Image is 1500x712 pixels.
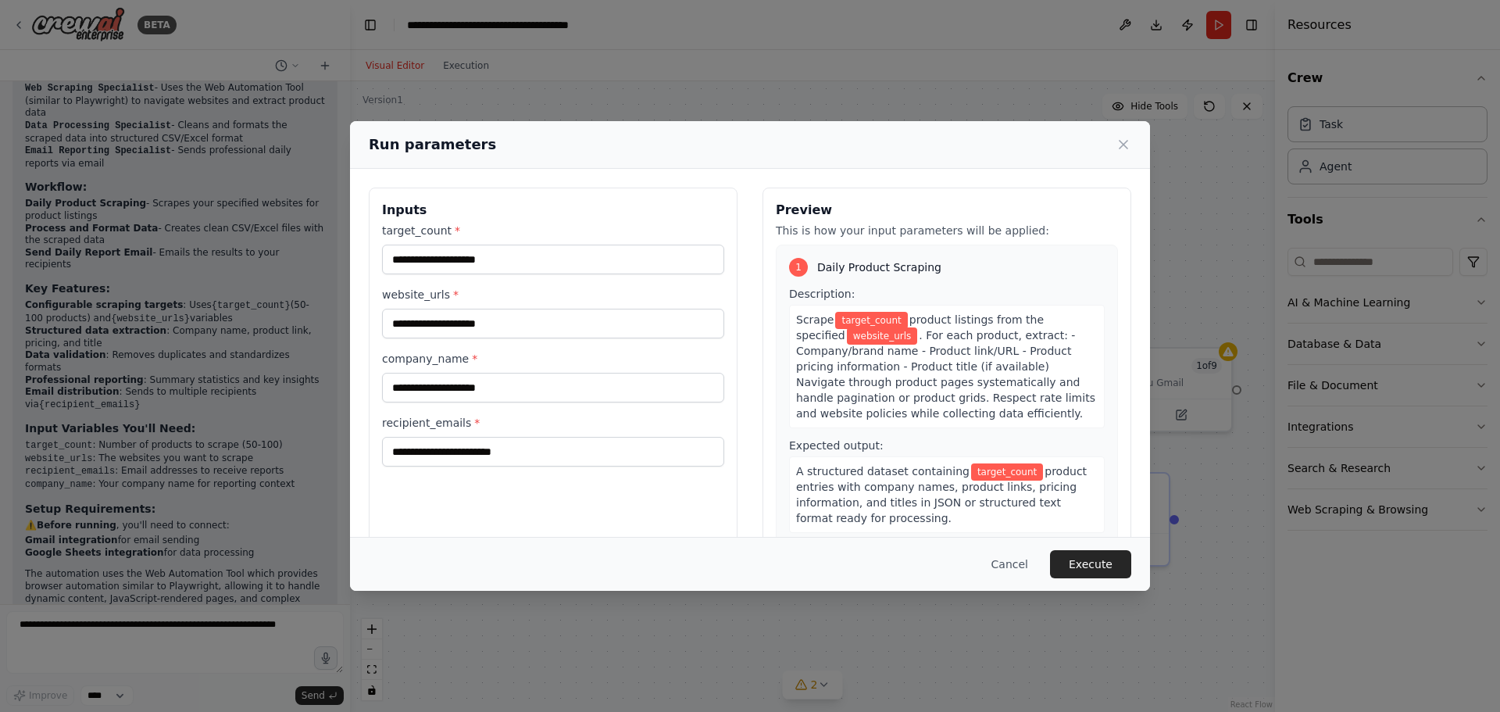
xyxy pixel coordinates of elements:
span: A structured dataset containing [796,465,970,478]
span: Description: [789,288,855,300]
span: Variable: target_count [835,312,907,329]
h3: Preview [776,201,1118,220]
span: product listings from the specified [796,313,1044,342]
div: 1 [789,258,808,277]
h2: Run parameters [369,134,496,156]
span: . For each product, extract: - Company/brand name - Product link/URL - Product pricing informatio... [796,329,1095,420]
p: This is how your input parameters will be applied: [776,223,1118,238]
h3: Inputs [382,201,724,220]
span: Variable: website_urls [847,327,918,345]
label: recipient_emails [382,415,724,431]
label: company_name [382,351,724,367]
span: Expected output: [789,439,884,452]
span: product entries with company names, product links, pricing information, and titles in JSON or str... [796,465,1087,524]
label: target_count [382,223,724,238]
button: Cancel [979,550,1041,578]
button: Execute [1050,550,1131,578]
label: website_urls [382,287,724,302]
span: Daily Product Scraping [817,259,941,275]
span: Scrape [796,313,834,326]
span: Variable: target_count [971,463,1043,481]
